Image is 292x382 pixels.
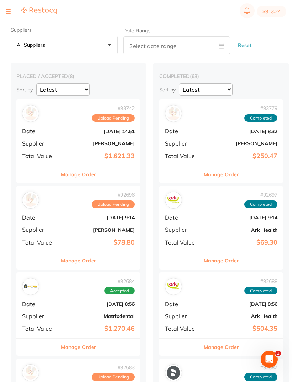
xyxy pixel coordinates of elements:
[165,301,200,307] span: Date
[165,325,200,332] span: Total Value
[63,325,135,333] b: $1,270.46
[165,140,200,147] span: Supplier
[206,152,277,160] b: $250.47
[104,287,135,295] span: Accepted
[244,373,277,381] span: Completed
[244,114,277,122] span: Completed
[159,73,283,79] h2: completed ( 63 )
[244,105,277,111] span: # 93779
[104,278,135,284] span: # 92684
[61,166,96,183] button: Manage Order
[206,141,277,146] b: [PERSON_NAME]
[63,215,135,220] b: [DATE] 9:14
[206,239,277,246] b: $69.30
[206,301,277,307] b: [DATE] 8:56
[11,27,118,33] label: Suppliers
[61,252,96,269] button: Manage Order
[92,192,135,198] span: # 92696
[165,226,200,233] span: Supplier
[123,36,230,54] input: Select date range
[24,107,37,120] img: Henry Schein Halas
[204,166,239,183] button: Manage Order
[22,226,58,233] span: Supplier
[63,313,135,319] b: Matrixdental
[244,200,277,208] span: Completed
[16,99,140,183] div: Henry Schein Halas#93742Upload PendingDate[DATE] 14:51Supplier[PERSON_NAME]Total Value$1,621.33Ma...
[63,301,135,307] b: [DATE] 8:56
[244,365,277,370] span: # 92687
[257,6,286,17] button: $913.24
[159,87,176,93] p: Sort by
[63,129,135,134] b: [DATE] 14:51
[244,192,277,198] span: # 92697
[16,186,140,270] div: Henry Schein Halas#92696Upload PendingDate[DATE] 9:14Supplier[PERSON_NAME]Total Value$78.80Manage...
[22,325,58,332] span: Total Value
[24,366,37,380] img: Henry Schein Halas
[165,153,200,159] span: Total Value
[16,87,33,93] p: Sort by
[11,36,118,55] button: All suppliers
[244,278,277,284] span: # 92688
[63,152,135,160] b: $1,621.33
[16,272,140,356] div: Matrixdental#92684AcceptedDate[DATE] 8:56SupplierMatrixdentalTotal Value$1,270.46Manage Order
[92,105,135,111] span: # 93742
[92,373,135,381] span: Upload Pending
[165,128,200,134] span: Date
[244,287,277,295] span: Completed
[24,280,37,293] img: Matrixdental
[24,193,37,207] img: Henry Schein Halas
[206,325,277,333] b: $504.35
[22,313,58,319] span: Supplier
[165,239,200,246] span: Total Value
[22,301,58,307] span: Date
[167,193,180,207] img: Ark Health
[22,214,58,221] span: Date
[16,73,140,79] h2: placed / accepted ( 8 )
[92,365,135,370] span: # 92683
[22,153,58,159] span: Total Value
[123,28,151,33] label: Date Range
[167,366,180,380] img: Dentsply Sirona
[167,280,180,293] img: Ark Health
[63,227,135,233] b: [PERSON_NAME]
[92,114,135,122] span: Upload Pending
[206,313,277,319] b: Ark Health
[236,36,254,55] button: Reset
[204,339,239,356] button: Manage Order
[261,351,278,368] iframe: Intercom live chat
[165,313,200,319] span: Supplier
[22,128,58,134] span: Date
[206,129,277,134] b: [DATE] 8:32
[21,7,57,16] a: Restocq Logo
[167,107,180,120] img: Henry Schein Halas
[17,42,48,48] p: All suppliers
[92,200,135,208] span: Upload Pending
[63,141,135,146] b: [PERSON_NAME]
[61,339,96,356] button: Manage Order
[206,215,277,220] b: [DATE] 9:14
[275,351,281,356] span: 1
[204,252,239,269] button: Manage Order
[21,7,57,15] img: Restocq Logo
[22,140,58,147] span: Supplier
[63,239,135,246] b: $78.80
[22,239,58,246] span: Total Value
[206,227,277,233] b: Ark Health
[165,214,200,221] span: Date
